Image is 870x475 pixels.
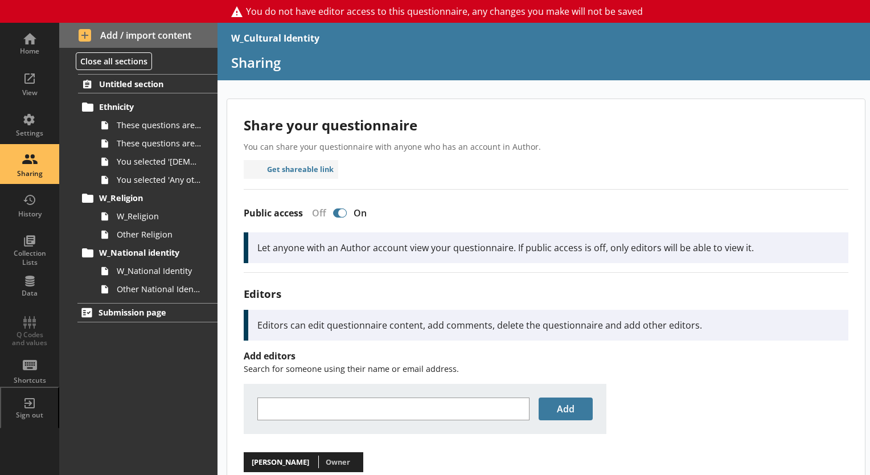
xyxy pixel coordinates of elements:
div: On [349,207,376,219]
a: W_National identity [78,244,217,262]
h2: Share your questionnaire [244,116,848,134]
a: Submission page [77,303,217,322]
span: Owner [326,457,350,467]
a: Other National Identity [96,280,217,298]
div: History [10,210,50,219]
a: Other Religion [96,226,217,244]
div: Off [303,207,331,219]
p: Let anyone with an Author account view your questionnaire. If public access is off, only editors ... [257,241,839,254]
div: Data [10,289,50,298]
a: Untitled section [78,74,217,93]
button: Add [539,398,593,420]
a: W_National Identity [96,262,217,280]
div: Sharing [10,169,50,178]
a: You selected '[DEMOGRAPHIC_DATA]'. [96,153,217,171]
a: W_Religion [96,207,217,226]
span: W_Religion [99,193,198,203]
a: These questions are about your ethnic group, 2 of 2. [96,134,217,153]
p: Editors can edit questionnaire content, add comments, delete the questionnaire and add other edit... [257,319,839,331]
span: You selected 'Any other ethnic group'. [117,174,202,185]
span: These questions are about your ethnic group, 1 of 2. [117,120,202,130]
span: Untitled section [99,79,198,89]
span: Search for someone using their name or email address. [244,363,459,374]
span: W_National identity [99,247,198,258]
li: W_National identityW_National IdentityOther National Identity [83,244,217,298]
div: Home [10,47,50,56]
span: You selected '[DEMOGRAPHIC_DATA]'. [117,156,202,167]
h3: Editors [244,286,848,301]
span: Add / import content [79,29,199,42]
h1: Sharing [231,54,856,71]
a: W_Religion [78,189,217,207]
a: You selected 'Any other ethnic group'. [96,171,217,189]
div: Collection Lists [10,249,50,267]
button: Close all sections [76,52,152,70]
div: Shortcuts [10,376,50,385]
button: Add / import content [59,23,217,48]
span: W_National Identity [117,265,202,276]
div: Settings [10,129,50,138]
a: Ethnicity [78,98,217,116]
div: View [10,88,50,97]
li: EthnicityThese questions are about your ethnic group, 1 of 2.These questions are about your ethni... [83,98,217,189]
li: W_ReligionW_ReligionOther Religion [83,189,217,244]
span: Ethnicity [99,101,198,112]
span: Submission page [99,307,198,318]
span: Other National Identity [117,284,202,294]
span: W_Religion [117,211,202,222]
a: These questions are about your ethnic group, 1 of 2. [96,116,217,134]
span: Other Religion [117,229,202,240]
button: Get shareable link [244,160,339,179]
div: W_Cultural Identity [231,32,319,44]
h4: Add editors [244,350,848,362]
p: You can share your questionnaire with anyone who has an account in Author. [244,141,848,152]
span: These questions are about your ethnic group, 2 of 2. [117,138,202,149]
div: Sign out [10,411,50,420]
span: [PERSON_NAME] [248,455,313,470]
li: Untitled sectionEthnicityThese questions are about your ethnic group, 1 of 2.These questions are ... [59,74,217,298]
label: Public access [244,207,303,219]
